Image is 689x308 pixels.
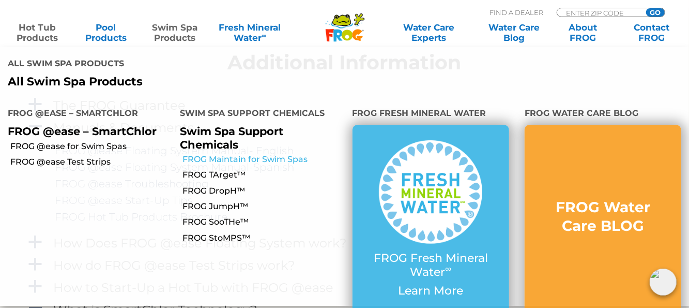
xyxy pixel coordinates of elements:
[217,22,283,43] a: Fresh MineralWater∞
[182,169,344,181] a: FROG TArget™
[180,104,336,125] h4: Swim Spa Support Chemicals
[646,8,665,17] input: GO
[373,284,488,298] p: Learn More
[182,216,344,228] a: FROG SooTHe™
[148,22,201,43] a: Swim SpaProducts
[8,104,164,125] h4: FROG @ease – SmartChlor
[625,22,678,43] a: ContactFROG
[10,156,172,168] a: FROG @ease Test Strips
[8,75,337,89] a: All Swim Spa Products
[557,22,610,43] a: AboutFROG
[182,154,344,165] a: FROG Maintain for Swim Spas
[650,269,677,296] img: openIcon
[262,32,266,39] sup: ∞
[525,104,681,125] h4: FROG Water Care BLOG
[488,22,541,43] a: Water CareBlog
[182,232,344,244] a: FROG StoMPS™
[8,125,164,138] p: FROG @ease – SmartChlor
[79,22,132,43] a: PoolProducts
[8,54,337,75] h4: All Swim Spa Products
[489,8,543,17] p: Find A Dealer
[373,140,488,303] a: FROG Fresh Mineral Water∞ Learn More
[386,22,472,43] a: Water CareExperts
[545,198,661,236] h3: FROG Water Care BLOG
[545,198,661,246] a: FROG Water Care BLOG
[182,201,344,212] a: FROG JumpH™
[565,8,635,17] input: Zip Code Form
[182,185,344,197] a: FROG DropH™
[353,104,509,125] h4: FROG Fresh Mineral Water
[10,22,64,43] a: Hot TubProducts
[180,125,283,151] a: Swim Spa Support Chemicals
[445,263,451,274] sup: ∞
[10,141,172,152] a: FROG @ease for Swim Spas
[373,252,488,279] p: FROG Fresh Mineral Water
